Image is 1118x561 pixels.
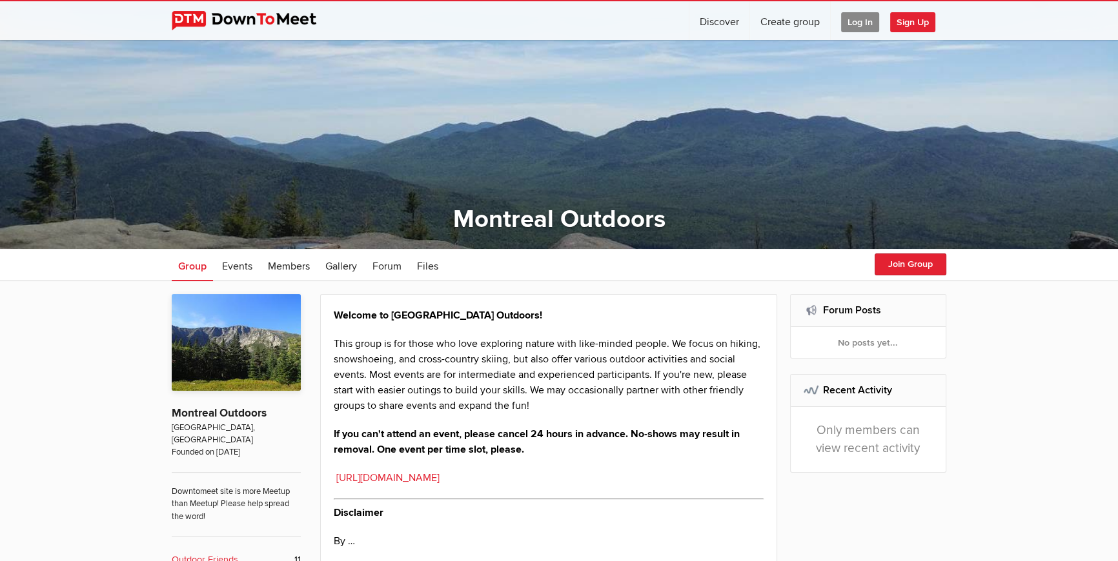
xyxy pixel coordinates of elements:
[172,249,213,281] a: Group
[222,260,252,273] span: Events
[334,533,764,549] p: By …
[366,249,408,281] a: Forum
[791,327,946,358] div: No posts yet...
[172,11,336,30] img: DownToMeet
[890,12,935,32] span: Sign Up
[334,506,383,519] strong: Disclaimer
[172,422,301,447] span: [GEOGRAPHIC_DATA], [GEOGRAPHIC_DATA]
[417,260,438,273] span: Files
[791,407,946,473] div: Only members can view recent activity
[875,253,946,275] button: Join Group
[841,12,879,32] span: Log In
[334,309,542,322] strong: Welcome to [GEOGRAPHIC_DATA] Outdoors!
[831,1,889,40] a: Log In
[689,1,749,40] a: Discover
[411,249,445,281] a: Files
[172,294,301,391] img: Montreal Outdoors
[804,375,933,406] h2: Recent Activity
[216,249,259,281] a: Events
[261,249,316,281] a: Members
[319,249,363,281] a: Gallery
[172,446,301,458] span: Founded on [DATE]
[172,472,301,523] span: Downtomeet site is more Meetup than Meetup! Please help spread the word!
[336,471,440,484] a: [URL][DOMAIN_NAME]
[823,304,881,317] a: Forum Posts
[750,1,830,40] a: Create group
[372,260,401,273] span: Forum
[268,260,310,273] span: Members
[178,260,207,273] span: Group
[334,428,740,456] strong: If you can't attend an event, please cancel 24 hours in advance. No-shows may result in removal. ...
[325,260,357,273] span: Gallery
[334,336,764,413] p: This group is for those who love exploring nature with like-minded people. We focus on hiking, sn...
[890,1,946,40] a: Sign Up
